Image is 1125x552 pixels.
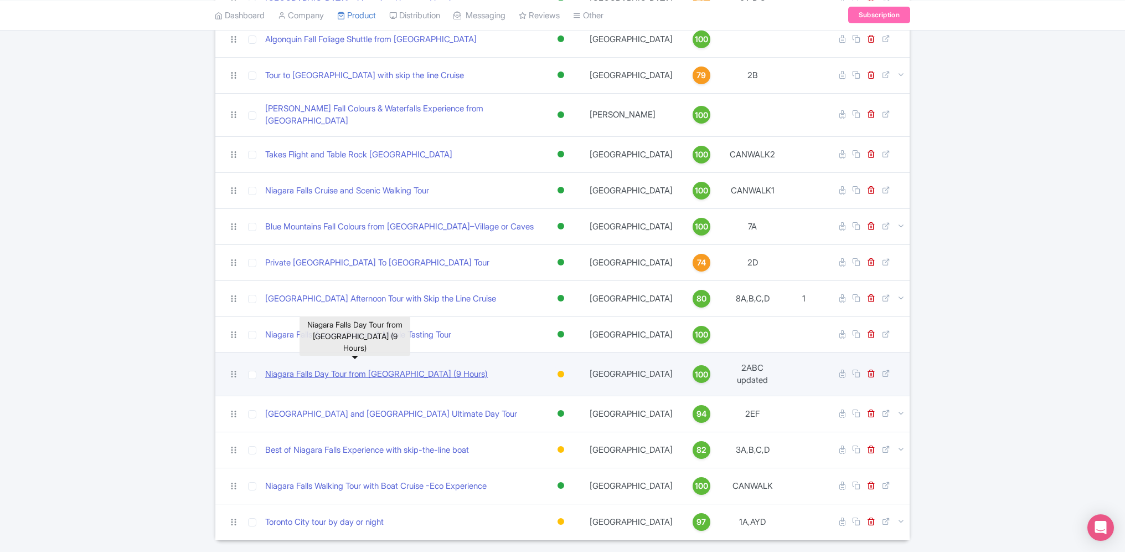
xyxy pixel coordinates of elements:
[695,480,708,492] span: 100
[583,136,679,172] td: [GEOGRAPHIC_DATA]
[555,442,566,458] div: Building
[555,182,566,198] div: Active
[724,396,782,432] td: 2EF
[555,366,566,382] div: Building
[583,352,679,396] td: [GEOGRAPHIC_DATA]
[265,185,429,197] a: Niagara Falls Cruise and Scenic Walking Tour
[696,444,706,456] span: 82
[695,149,708,161] span: 100
[724,136,782,172] td: CANWALK2
[802,293,806,304] span: 1
[555,218,566,234] div: Active
[684,365,719,383] a: 100
[583,208,679,244] td: [GEOGRAPHIC_DATA]
[724,208,782,244] td: 7A
[583,244,679,280] td: [GEOGRAPHIC_DATA]
[555,290,566,306] div: Active
[695,185,708,197] span: 100
[265,329,451,341] a: Niagara Falls Autumn Colours & Maple Tasting Tour
[724,352,782,396] td: 2ABC updated
[684,182,719,200] a: 100
[1087,514,1114,541] div: Open Intercom Messenger
[684,67,719,84] a: 79
[555,146,566,162] div: Active
[555,67,566,83] div: Active
[724,244,782,280] td: 2D
[696,69,706,81] span: 79
[724,280,782,316] td: 8A,B,C,D
[583,57,679,93] td: [GEOGRAPHIC_DATA]
[265,408,517,421] a: [GEOGRAPHIC_DATA] and [GEOGRAPHIC_DATA] Ultimate Day Tour
[695,221,708,233] span: 100
[555,254,566,270] div: Active
[583,316,679,352] td: [GEOGRAPHIC_DATA]
[848,7,910,23] a: Subscription
[265,149,452,161] a: Takes Flight and Table Rock [GEOGRAPHIC_DATA]
[265,69,464,82] a: Tour to [GEOGRAPHIC_DATA] with skip the line Cruise
[265,480,487,493] a: Niagara Falls Walking Tour with Boat Cruise -Eco Experience
[696,293,706,305] span: 80
[265,33,477,46] a: Algonquin Fall Foliage Shuttle from [GEOGRAPHIC_DATA]
[724,172,782,208] td: CANWALK1
[724,432,782,468] td: 3A,B,C,D
[555,406,566,422] div: Active
[684,146,719,163] a: 100
[583,504,679,540] td: [GEOGRAPHIC_DATA]
[583,280,679,316] td: [GEOGRAPHIC_DATA]
[684,441,719,459] a: 82
[265,293,496,305] a: [GEOGRAPHIC_DATA] Afternoon Tour with Skip the Line Cruise
[583,172,679,208] td: [GEOGRAPHIC_DATA]
[555,514,566,530] div: Building
[684,106,719,124] a: 100
[583,432,679,468] td: [GEOGRAPHIC_DATA]
[695,109,708,121] span: 100
[724,57,782,93] td: 2B
[697,257,706,269] span: 74
[265,368,488,381] a: Niagara Falls Day Tour from [GEOGRAPHIC_DATA] (9 Hours)
[265,257,489,269] a: Private [GEOGRAPHIC_DATA] To [GEOGRAPHIC_DATA] Tour
[684,405,719,423] a: 94
[696,516,706,528] span: 97
[583,93,679,136] td: [PERSON_NAME]
[583,396,679,432] td: [GEOGRAPHIC_DATA]
[684,290,719,308] a: 80
[695,33,708,45] span: 100
[555,107,566,123] div: Active
[695,369,708,381] span: 100
[684,513,719,531] a: 97
[555,326,566,343] div: Active
[265,516,384,529] a: Toronto City tour by day or night
[696,408,706,420] span: 94
[265,221,534,233] a: Blue Mountains Fall Colours from [GEOGRAPHIC_DATA]–Village or Caves
[684,477,719,495] a: 100
[300,316,410,356] div: Niagara Falls Day Tour from [GEOGRAPHIC_DATA] (9 Hours)
[684,254,719,272] a: 74
[555,478,566,494] div: Active
[695,329,708,341] span: 100
[265,103,534,127] a: [PERSON_NAME] Fall Colours & Waterfalls Experience from [GEOGRAPHIC_DATA]
[684,218,719,236] a: 100
[724,504,782,540] td: 1A,AYD
[555,31,566,47] div: Active
[684,326,719,344] a: 100
[684,30,719,48] a: 100
[724,468,782,504] td: CANWALK
[583,21,679,57] td: [GEOGRAPHIC_DATA]
[583,468,679,504] td: [GEOGRAPHIC_DATA]
[265,444,469,457] a: Best of Niagara Falls Experience with skip-the-line boat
